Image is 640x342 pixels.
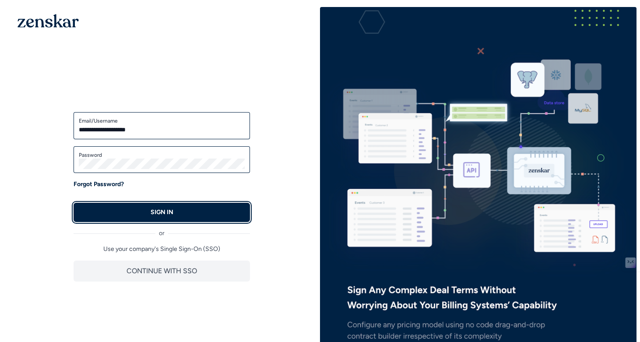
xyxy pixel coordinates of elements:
[74,245,250,254] p: Use your company's Single Sign-On (SSO)
[79,152,245,159] label: Password
[151,208,173,217] p: SIGN IN
[74,203,250,222] button: SIGN IN
[74,180,124,189] a: Forgot Password?
[79,117,245,124] label: Email/Username
[74,222,250,238] div: or
[18,14,79,28] img: 1OGAJ2xQqyY4LXKgY66KYq0eOWRCkrZdAb3gUhuVAqdWPZE9SRJmCz+oDMSn4zDLXe31Ii730ItAGKgCKgCCgCikA4Av8PJUP...
[74,261,250,282] button: CONTINUE WITH SSO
